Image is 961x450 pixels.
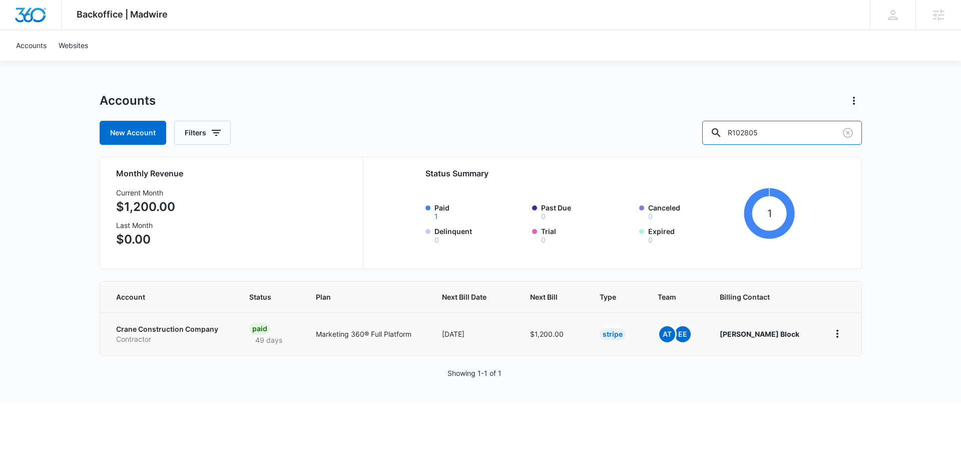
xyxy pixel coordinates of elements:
strong: [PERSON_NAME] Block [720,330,799,338]
p: $1,200.00 [116,198,175,216]
h2: Status Summary [425,167,795,179]
h3: Last Month [116,220,175,231]
label: Expired [648,226,740,244]
button: Actions [846,93,862,109]
span: Billing Contact [720,292,805,302]
label: Paid [434,202,527,220]
td: [DATE] [430,312,518,355]
button: home [829,326,845,342]
p: Marketing 360® Full Platform [316,329,418,339]
div: Stripe [600,328,626,340]
a: Accounts [10,30,53,61]
button: Clear [840,125,856,141]
span: Type [600,292,619,302]
h2: Monthly Revenue [116,167,351,179]
p: $0.00 [116,231,175,249]
p: Crane Construction Company [116,324,226,334]
a: New Account [100,121,166,145]
input: Search [702,121,862,145]
button: Filters [174,121,231,145]
h1: Accounts [100,93,156,108]
p: Showing 1-1 of 1 [447,368,502,378]
td: $1,200.00 [518,312,588,355]
span: AT [659,326,675,342]
label: Past Due [541,202,633,220]
label: Trial [541,226,633,244]
div: Paid [249,323,270,335]
button: Paid [434,213,438,220]
span: Backoffice | Madwire [77,9,168,20]
label: Delinquent [434,226,527,244]
span: ee [675,326,691,342]
label: Canceled [648,202,740,220]
span: Next Bill [530,292,561,302]
h3: Current Month [116,187,175,198]
a: Websites [53,30,94,61]
span: Plan [316,292,418,302]
a: Crane Construction CompanyContractor [116,324,226,344]
span: Team [658,292,681,302]
span: Account [116,292,211,302]
p: Contractor [116,334,226,344]
tspan: 1 [767,207,772,219]
span: Next Bill Date [442,292,491,302]
span: Status [249,292,277,302]
p: 49 days [249,335,288,345]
